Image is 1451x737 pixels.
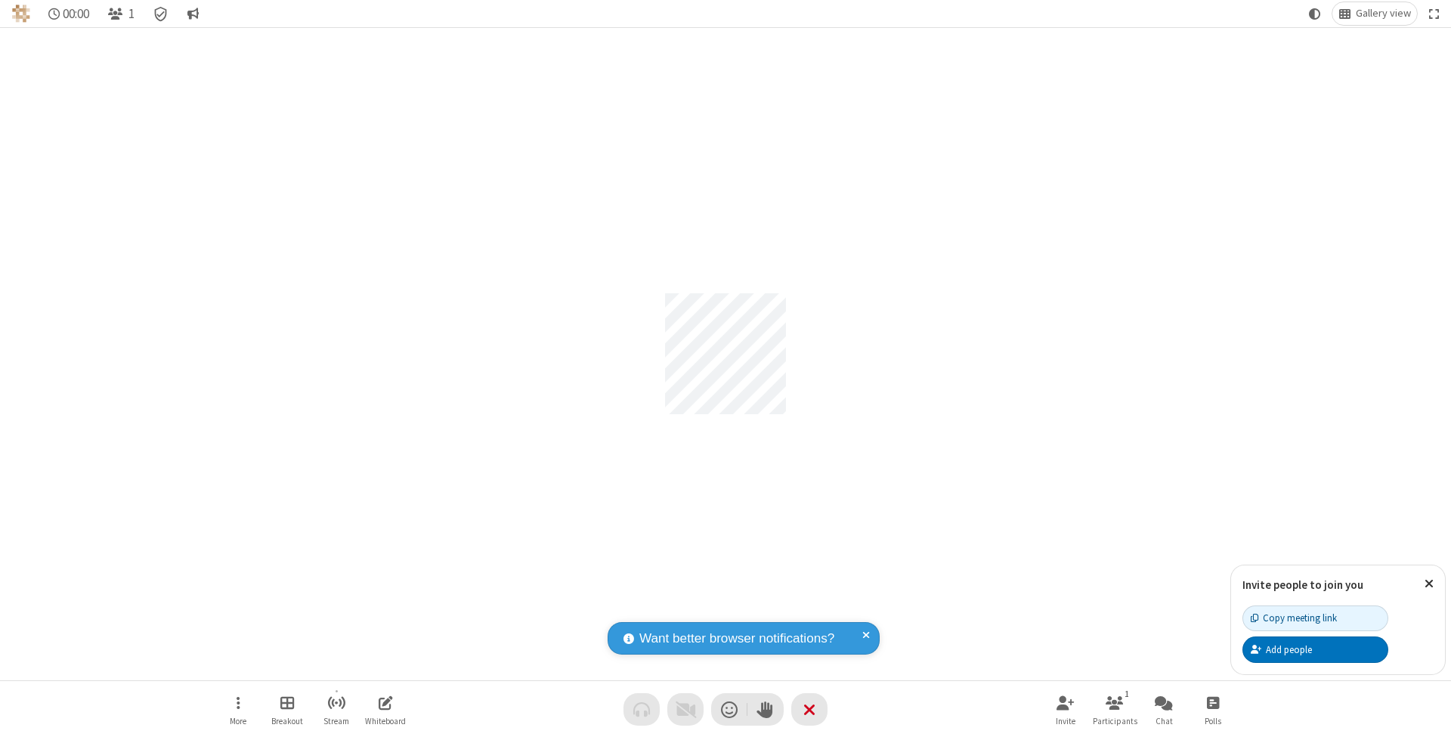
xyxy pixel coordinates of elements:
span: Stream [323,717,349,726]
button: Open poll [1190,688,1236,731]
span: 1 [128,7,135,21]
button: Open menu [215,688,261,731]
button: Add people [1242,636,1388,662]
div: Timer [42,2,96,25]
span: Want better browser notifications? [639,629,834,649]
span: Whiteboard [365,717,406,726]
button: Open shared whiteboard [363,688,408,731]
span: Polls [1205,717,1221,726]
span: Chat [1156,717,1173,726]
button: Raise hand [747,693,784,726]
span: Invite [1056,717,1075,726]
button: Copy meeting link [1242,605,1388,631]
button: Open participant list [1092,688,1137,731]
button: Using system theme [1303,2,1327,25]
span: 00:00 [63,7,89,21]
button: Close popover [1413,565,1445,602]
button: Conversation [181,2,205,25]
button: Start streaming [314,688,359,731]
button: Manage Breakout Rooms [265,688,310,731]
span: Participants [1093,717,1137,726]
button: Send a reaction [711,693,747,726]
img: QA Selenium DO NOT DELETE OR CHANGE [12,5,30,23]
div: Meeting details Encryption enabled [147,2,175,25]
button: Audio problem - check your Internet connection or call by phone [623,693,660,726]
button: Open participant list [101,2,141,25]
div: Copy meeting link [1251,611,1337,625]
button: Change layout [1332,2,1417,25]
button: Open chat [1141,688,1186,731]
button: Invite participants (⌘+Shift+I) [1043,688,1088,731]
span: Breakout [271,717,303,726]
button: Fullscreen [1423,2,1446,25]
button: End or leave meeting [791,693,828,726]
span: Gallery view [1356,8,1411,20]
div: 1 [1121,687,1134,701]
button: Video [667,693,704,726]
label: Invite people to join you [1242,578,1363,592]
span: More [230,717,246,726]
